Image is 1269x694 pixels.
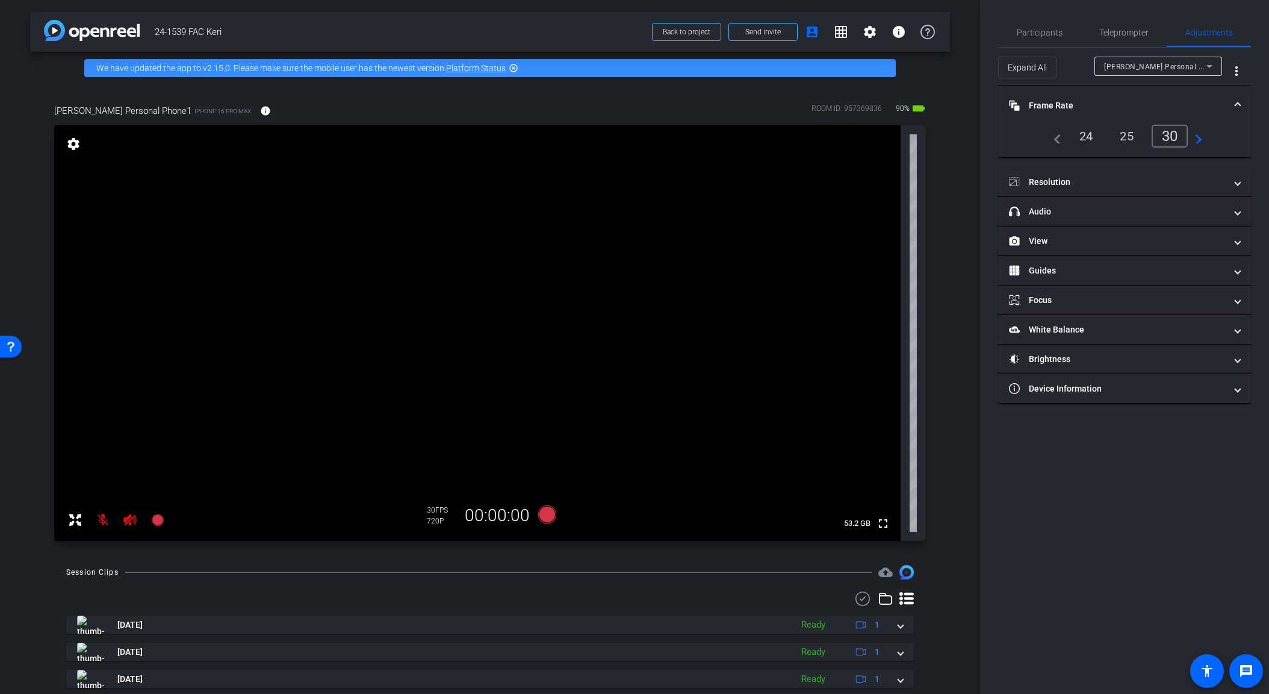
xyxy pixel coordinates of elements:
[427,505,457,515] div: 30
[878,565,893,580] span: Destinations for your clips
[1152,125,1188,148] div: 30
[155,20,645,44] span: 24-1539 FAC Keri
[1188,129,1202,143] mat-icon: navigate_next
[1099,28,1149,37] span: Teleprompter
[66,670,914,688] mat-expansion-panel-header: thumb-nail[DATE]Ready1
[1070,126,1102,146] div: 24
[1200,664,1214,678] mat-icon: accessibility
[117,619,143,631] span: [DATE]
[1009,294,1226,307] mat-panel-title: Focus
[998,256,1251,285] mat-expansion-panel-header: Guides
[1009,353,1226,366] mat-panel-title: Brightness
[998,86,1251,125] mat-expansion-panel-header: Frame Rate
[878,565,893,580] mat-icon: cloud_upload
[427,516,457,526] div: 720P
[435,506,448,514] span: FPS
[77,643,104,661] img: thumb-nail
[805,25,819,39] mat-icon: account_box
[446,63,506,73] a: Platform Status
[509,63,518,73] mat-icon: highlight_off
[728,23,798,41] button: Send invite
[1239,664,1253,678] mat-icon: message
[1009,324,1226,336] mat-panel-title: White Balance
[998,286,1251,314] mat-expansion-panel-header: Focus
[840,516,875,531] span: 53.2 GB
[194,107,251,116] span: iPhone 16 Pro Max
[811,103,882,120] div: ROOM ID: 957369836
[998,315,1251,344] mat-expansion-panel-header: White Balance
[795,645,831,659] div: Ready
[1009,383,1226,395] mat-panel-title: Device Information
[998,57,1056,78] button: Expand All
[1185,28,1233,37] span: Adjustments
[875,673,880,686] span: 1
[834,25,848,39] mat-icon: grid_on
[1008,56,1047,79] span: Expand All
[457,505,538,526] div: 00:00:00
[875,619,880,631] span: 1
[652,23,721,41] button: Back to project
[998,125,1251,157] div: Frame Rate
[54,104,191,117] span: [PERSON_NAME] Personal Phone1
[795,618,831,632] div: Ready
[998,197,1251,226] mat-expansion-panel-header: Audio
[117,646,143,658] span: [DATE]
[892,25,906,39] mat-icon: info
[894,99,911,118] span: 90%
[1104,61,1226,71] span: [PERSON_NAME] Personal Phone1
[66,566,119,578] div: Session Clips
[663,28,710,36] span: Back to project
[44,20,140,41] img: app-logo
[1009,235,1226,248] mat-panel-title: View
[998,374,1251,403] mat-expansion-panel-header: Device Information
[1111,126,1143,146] div: 25
[84,59,896,77] div: We have updated the app to v2.15.0. Please make sure the mobile user has the newest version.
[899,565,914,580] img: Session clips
[77,616,104,634] img: thumb-nail
[1009,176,1226,189] mat-panel-title: Resolution
[66,643,914,661] mat-expansion-panel-header: thumb-nail[DATE]Ready1
[998,345,1251,374] mat-expansion-panel-header: Brightness
[1009,264,1226,277] mat-panel-title: Guides
[795,672,831,686] div: Ready
[1009,99,1226,112] mat-panel-title: Frame Rate
[998,227,1251,255] mat-expansion-panel-header: View
[1047,129,1061,143] mat-icon: navigate_before
[1229,64,1244,78] mat-icon: more_vert
[117,673,143,686] span: [DATE]
[876,516,890,531] mat-icon: fullscreen
[863,25,877,39] mat-icon: settings
[745,27,781,37] span: Send invite
[77,670,104,688] img: thumb-nail
[1017,28,1063,37] span: Participants
[875,646,880,658] span: 1
[260,105,271,116] mat-icon: info
[1009,205,1226,218] mat-panel-title: Audio
[65,137,82,151] mat-icon: settings
[998,167,1251,196] mat-expansion-panel-header: Resolution
[1222,57,1251,86] button: More Options for Adjustments Panel
[66,616,914,634] mat-expansion-panel-header: thumb-nail[DATE]Ready1
[911,101,926,116] mat-icon: battery_std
